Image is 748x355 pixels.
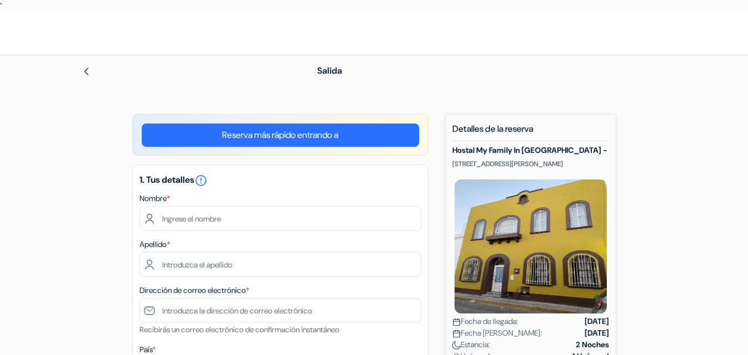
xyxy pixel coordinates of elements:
input: Introduzca la dirección de correo electrónico [140,298,421,323]
label: Apellido [140,239,170,250]
strong: [DATE] [585,316,609,327]
a: error_outline [194,174,208,186]
span: Estancia: [452,339,490,351]
img: left_arrow.svg [82,67,91,76]
input: Ingrese el nombre [140,206,421,231]
strong: 2 Noches [576,339,609,351]
span: Fecha [PERSON_NAME]: [452,327,542,339]
h5: Detalles de la reserva [452,124,609,141]
h5: Hostal My Family In [GEOGRAPHIC_DATA] - [452,146,609,155]
input: Introduzca el apellido [140,252,421,277]
label: Dirección de correo electrónico [140,285,249,296]
img: moon.svg [452,341,461,349]
i: error_outline [194,174,208,187]
small: Recibirás un correo electrónico de confirmación instantáneo [140,325,339,335]
img: calendar.svg [452,330,461,338]
strong: [DATE] [585,327,609,339]
label: Nombre [140,193,170,204]
h5: 1. Tus detalles [140,174,421,187]
span: Salida [317,65,342,76]
img: Hostales.com [13,20,137,48]
a: Reserva más rápido entrando a [142,124,419,147]
p: [STREET_ADDRESS][PERSON_NAME] [452,160,609,168]
img: calendar.svg [452,318,461,326]
span: Fecha de llegada: [452,316,518,327]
